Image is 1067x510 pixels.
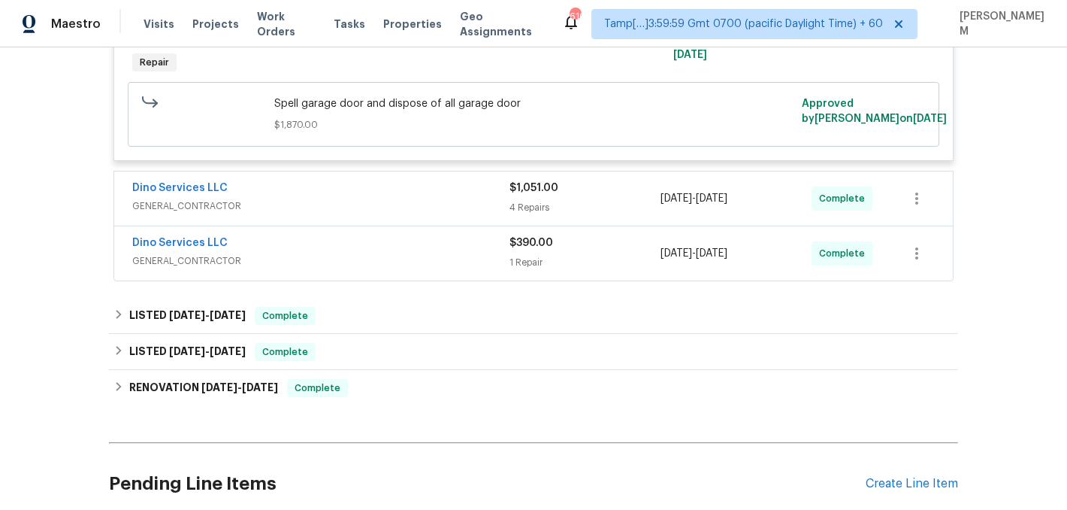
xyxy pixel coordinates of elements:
span: Complete [289,381,346,396]
span: Complete [256,308,314,323]
span: $1,051.00 [509,183,558,193]
span: Approved by [PERSON_NAME] on [802,99,947,124]
span: [PERSON_NAME] M [954,9,1044,39]
span: [DATE] [673,50,707,60]
div: 610 [570,9,580,24]
span: Visits [144,17,174,32]
span: [DATE] [169,310,205,320]
span: $390.00 [509,238,553,248]
span: Tasks [334,19,365,29]
span: [DATE] [696,248,727,259]
span: Complete [819,191,871,206]
span: Spell garage door and dispose of all garage door [274,96,793,111]
span: $1,870.00 [274,117,793,132]
h6: RENOVATION [129,379,278,397]
div: LISTED [DATE]-[DATE]Complete [109,298,958,334]
div: LISTED [DATE]-[DATE]Complete [109,334,958,370]
div: RENOVATION [DATE]-[DATE]Complete [109,370,958,406]
span: - [660,191,727,206]
span: [DATE] [169,346,205,357]
span: - [169,310,246,320]
h6: LISTED [129,343,246,361]
span: Properties [383,17,442,32]
span: - [201,382,278,393]
span: - [169,346,246,357]
span: GENERAL_CONTRACTOR [132,199,509,214]
span: [DATE] [696,193,727,204]
span: [DATE] [201,382,237,393]
span: Tamp[…]3:59:59 Gmt 0700 (pacific Daylight Time) + 60 [604,17,883,32]
span: Complete [819,246,871,261]
a: Dino Services LLC [132,183,228,193]
span: Geo Assignments [460,9,544,39]
h6: LISTED [129,307,246,325]
span: [DATE] [210,310,246,320]
div: 4 Repairs [509,200,660,215]
span: Projects [192,17,239,32]
span: - [660,246,727,261]
span: Maestro [51,17,101,32]
div: Create Line Item [866,477,958,491]
div: 1 Repair [509,255,660,270]
span: Work Orders [257,9,316,39]
span: [DATE] [660,193,692,204]
a: Dino Services LLC [132,238,228,248]
span: GENERAL_CONTRACTOR [132,253,509,269]
span: [DATE] [210,346,246,357]
span: [DATE] [242,382,278,393]
span: Repair [134,55,175,70]
span: Complete [256,345,314,360]
span: [DATE] [913,114,947,124]
span: [DATE] [660,248,692,259]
